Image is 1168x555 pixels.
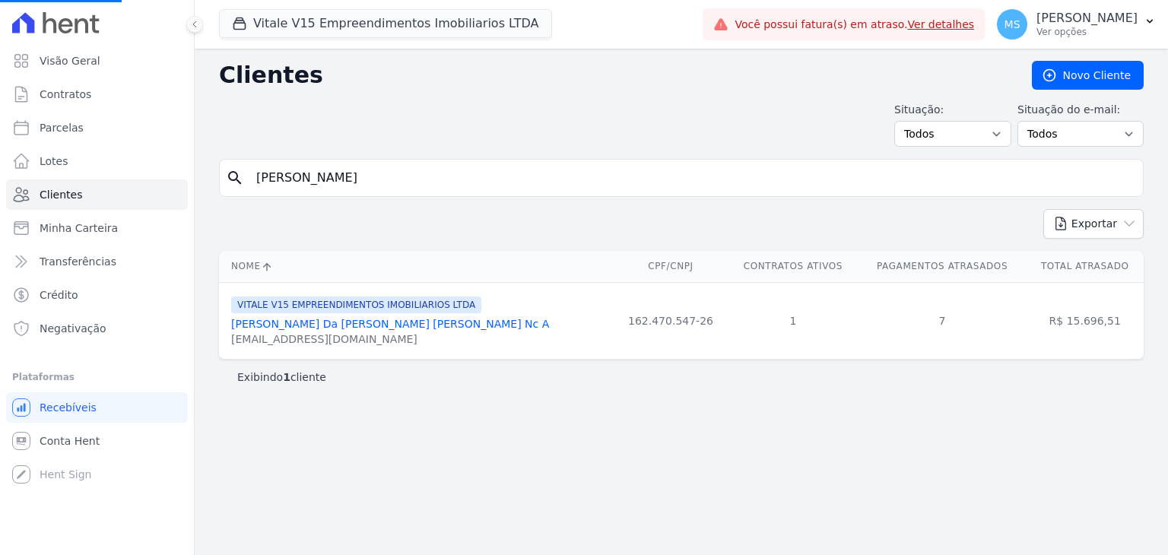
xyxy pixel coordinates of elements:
span: Recebíveis [40,400,97,415]
a: Novo Cliente [1032,61,1144,90]
div: [EMAIL_ADDRESS][DOMAIN_NAME] [231,331,549,347]
a: Minha Carteira [6,213,188,243]
a: Negativação [6,313,188,344]
a: Parcelas [6,113,188,143]
td: 7 [859,282,1027,359]
div: Plataformas [12,368,182,386]
td: R$ 15.696,51 [1026,282,1144,359]
th: Pagamentos Atrasados [859,251,1027,282]
a: Ver detalhes [908,18,975,30]
a: Visão Geral [6,46,188,76]
button: MS [PERSON_NAME] Ver opções [985,3,1168,46]
span: Você possui fatura(s) em atraso. [735,17,974,33]
a: Transferências [6,246,188,277]
button: Exportar [1043,209,1144,239]
span: Lotes [40,154,68,169]
label: Situação: [894,102,1011,118]
span: Transferências [40,254,116,269]
span: Visão Geral [40,53,100,68]
span: Parcelas [40,120,84,135]
span: Crédito [40,287,78,303]
p: Exibindo cliente [237,369,326,385]
i: search [226,169,244,187]
span: Contratos [40,87,91,102]
p: [PERSON_NAME] [1036,11,1138,26]
input: Buscar por nome, CPF ou e-mail [247,163,1137,193]
span: Conta Hent [40,433,100,449]
td: 162.470.547-26 [614,282,728,359]
th: Nome [219,251,614,282]
a: Lotes [6,146,188,176]
th: Total Atrasado [1026,251,1144,282]
span: VITALE V15 EMPREENDIMENTOS IMOBILIARIOS LTDA [231,297,481,313]
a: Contratos [6,79,188,109]
button: Vitale V15 Empreendimentos Imobiliarios LTDA [219,9,552,38]
a: [PERSON_NAME] Da [PERSON_NAME] [PERSON_NAME] Nc A [231,318,549,330]
a: Conta Hent [6,426,188,456]
span: Clientes [40,187,82,202]
label: Situação do e-mail: [1017,102,1144,118]
td: 1 [728,282,859,359]
span: Minha Carteira [40,220,118,236]
span: MS [1005,19,1020,30]
p: Ver opções [1036,26,1138,38]
a: Recebíveis [6,392,188,423]
a: Clientes [6,179,188,210]
b: 1 [283,371,290,383]
th: Contratos Ativos [728,251,859,282]
th: CPF/CNPJ [614,251,728,282]
h2: Clientes [219,62,1008,89]
span: Negativação [40,321,106,336]
a: Crédito [6,280,188,310]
